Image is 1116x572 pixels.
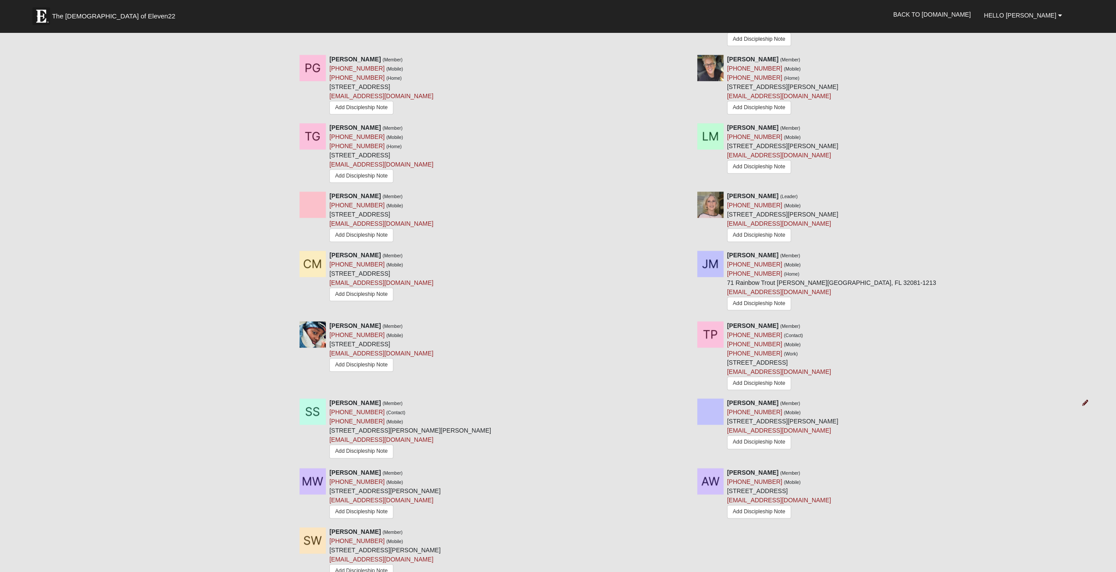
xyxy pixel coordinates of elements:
[727,270,782,277] a: [PHONE_NUMBER]
[386,539,403,544] small: (Mobile)
[329,123,433,185] div: [STREET_ADDRESS]
[727,160,791,174] a: Add Discipleship Note
[329,74,385,81] a: [PHONE_NUMBER]
[329,399,381,406] strong: [PERSON_NAME]
[727,322,778,329] strong: [PERSON_NAME]
[727,468,831,521] div: [STREET_ADDRESS]
[727,251,936,315] div: 71 Rainbow Trout [PERSON_NAME][GEOGRAPHIC_DATA], FL 32081-1213
[386,66,403,71] small: (Mobile)
[727,220,831,227] a: [EMAIL_ADDRESS][DOMAIN_NAME]
[784,333,803,338] small: (Contact)
[329,202,385,209] a: [PHONE_NUMBER]
[784,480,801,485] small: (Mobile)
[727,32,791,46] a: Add Discipleship Note
[727,55,838,117] div: [STREET_ADDRESS][PERSON_NAME]
[329,409,385,416] a: [PHONE_NUMBER]
[727,288,831,295] a: [EMAIL_ADDRESS][DOMAIN_NAME]
[784,203,801,208] small: (Mobile)
[780,194,798,199] small: (Leader)
[329,228,393,242] a: Add Discipleship Note
[780,401,800,406] small: (Member)
[386,333,403,338] small: (Mobile)
[32,7,50,25] img: Eleven22 logo
[382,323,403,329] small: (Member)
[386,419,403,424] small: (Mobile)
[329,469,381,476] strong: [PERSON_NAME]
[780,470,800,476] small: (Member)
[329,161,433,168] a: [EMAIL_ADDRESS][DOMAIN_NAME]
[386,144,402,149] small: (Home)
[727,497,831,504] a: [EMAIL_ADDRESS][DOMAIN_NAME]
[386,262,403,267] small: (Mobile)
[727,435,791,449] a: Add Discipleship Note
[329,252,381,259] strong: [PERSON_NAME]
[727,92,831,99] a: [EMAIL_ADDRESS][DOMAIN_NAME]
[977,4,1069,26] a: Hello [PERSON_NAME]
[780,125,800,131] small: (Member)
[727,377,791,390] a: Add Discipleship Note
[727,133,782,140] a: [PHONE_NUMBER]
[784,75,799,81] small: (Home)
[382,529,403,535] small: (Member)
[329,92,433,99] a: [EMAIL_ADDRESS][DOMAIN_NAME]
[727,399,778,406] strong: [PERSON_NAME]
[780,323,800,329] small: (Member)
[727,123,838,176] div: [STREET_ADDRESS][PERSON_NAME]
[329,444,393,458] a: Add Discipleship Note
[727,350,782,357] a: [PHONE_NUMBER]
[329,398,491,462] div: [STREET_ADDRESS][PERSON_NAME][PERSON_NAME]
[784,410,801,415] small: (Mobile)
[329,192,381,199] strong: [PERSON_NAME]
[727,228,791,242] a: Add Discipleship Note
[329,331,385,338] a: [PHONE_NUMBER]
[329,288,393,301] a: Add Discipleship Note
[329,505,393,519] a: Add Discipleship Note
[727,252,778,259] strong: [PERSON_NAME]
[727,341,782,348] a: [PHONE_NUMBER]
[784,351,798,356] small: (Work)
[329,537,385,544] a: [PHONE_NUMBER]
[382,401,403,406] small: (Member)
[329,133,385,140] a: [PHONE_NUMBER]
[329,528,381,535] strong: [PERSON_NAME]
[329,192,433,244] div: [STREET_ADDRESS]
[727,192,778,199] strong: [PERSON_NAME]
[329,497,433,504] a: [EMAIL_ADDRESS][DOMAIN_NAME]
[784,262,801,267] small: (Mobile)
[727,74,782,81] a: [PHONE_NUMBER]
[727,427,831,434] a: [EMAIL_ADDRESS][DOMAIN_NAME]
[382,470,403,476] small: (Member)
[386,75,402,81] small: (Home)
[386,135,403,140] small: (Mobile)
[329,169,393,183] a: Add Discipleship Note
[28,3,203,25] a: The [DEMOGRAPHIC_DATA] of Eleven22
[727,398,838,451] div: [STREET_ADDRESS][PERSON_NAME]
[386,410,405,415] small: (Contact)
[329,478,385,485] a: [PHONE_NUMBER]
[386,203,403,208] small: (Mobile)
[329,418,385,425] a: [PHONE_NUMBER]
[784,271,799,277] small: (Home)
[329,279,433,286] a: [EMAIL_ADDRESS][DOMAIN_NAME]
[329,124,381,131] strong: [PERSON_NAME]
[329,436,433,443] a: [EMAIL_ADDRESS][DOMAIN_NAME]
[329,322,381,329] strong: [PERSON_NAME]
[329,321,433,374] div: [STREET_ADDRESS]
[727,505,791,519] a: Add Discipleship Note
[727,202,782,209] a: [PHONE_NUMBER]
[727,261,782,268] a: [PHONE_NUMBER]
[727,469,778,476] strong: [PERSON_NAME]
[727,297,791,310] a: Add Discipleship Note
[727,478,782,485] a: [PHONE_NUMBER]
[784,66,801,71] small: (Mobile)
[727,56,778,63] strong: [PERSON_NAME]
[386,480,403,485] small: (Mobile)
[329,251,433,303] div: [STREET_ADDRESS]
[727,409,782,416] a: [PHONE_NUMBER]
[329,55,433,117] div: [STREET_ADDRESS]
[887,4,977,25] a: Back to [DOMAIN_NAME]
[727,321,831,392] div: [STREET_ADDRESS]
[329,56,381,63] strong: [PERSON_NAME]
[780,57,800,62] small: (Member)
[727,152,831,159] a: [EMAIL_ADDRESS][DOMAIN_NAME]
